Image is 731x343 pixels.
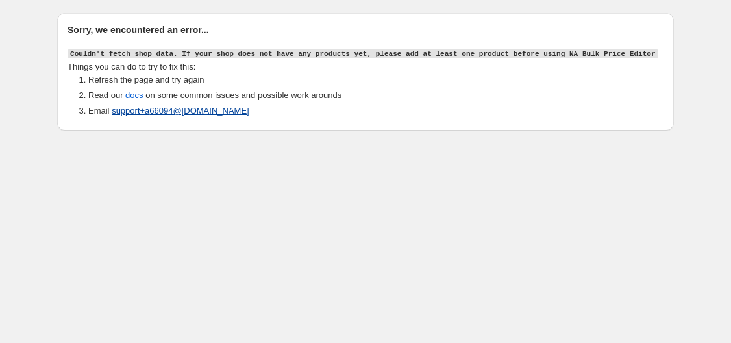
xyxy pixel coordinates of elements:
[68,49,658,58] code: Couldn't fetch shop data. If your shop does not have any products yet, please add at least one pr...
[125,90,143,100] a: docs
[88,89,663,102] li: Read our on some common issues and possible work arounds
[68,62,195,71] span: Things you can do to try to fix this:
[88,73,663,86] li: Refresh the page and try again
[68,23,663,36] h2: Sorry, we encountered an error...
[88,105,663,118] li: Email
[112,106,249,116] a: support+a66094@[DOMAIN_NAME]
